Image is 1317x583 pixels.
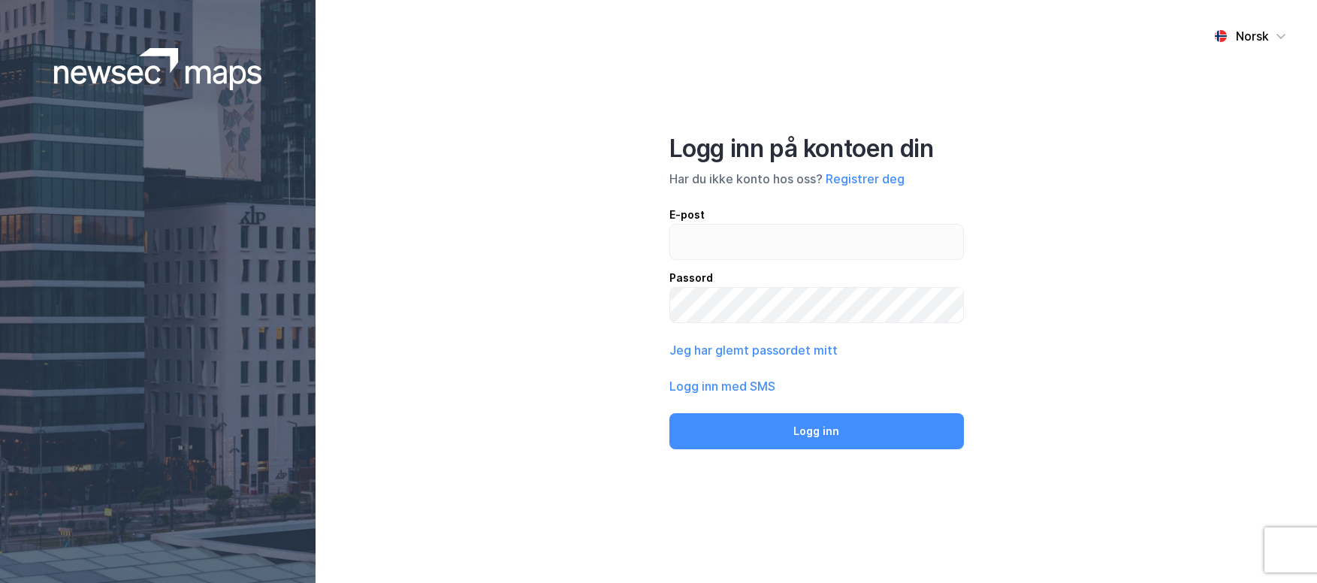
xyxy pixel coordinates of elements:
button: Registrer deg [826,170,905,188]
button: Logg inn [669,413,964,449]
div: Logg inn på kontoen din [669,134,964,164]
button: Jeg har glemt passordet mitt [669,341,838,359]
img: logoWhite.bf58a803f64e89776f2b079ca2356427.svg [54,48,262,90]
div: Passord [669,269,964,287]
div: E-post [669,206,964,224]
div: Har du ikke konto hos oss? [669,170,964,188]
div: Norsk [1236,27,1269,45]
button: Logg inn med SMS [669,377,775,395]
